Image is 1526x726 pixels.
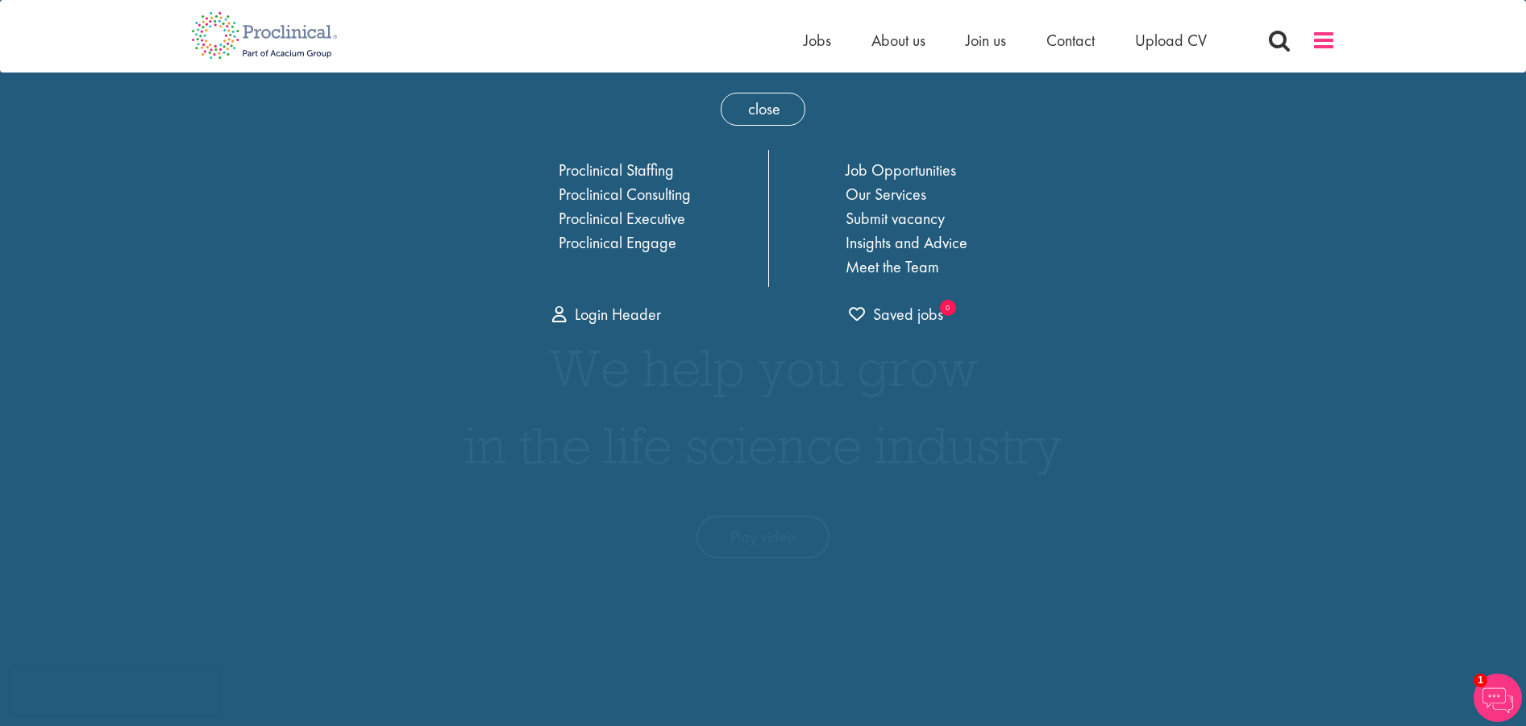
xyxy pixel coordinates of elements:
a: Contact [1046,30,1095,51]
a: Insights and Advice [846,232,967,253]
a: Join us [966,30,1006,51]
a: Meet the Team [846,256,939,277]
span: 1 [1474,674,1487,687]
a: 0 jobs in shortlist [849,303,943,326]
span: close [721,93,805,126]
a: Submit vacancy [846,208,945,229]
a: Proclinical Consulting [559,184,691,205]
a: Our Services [846,184,926,205]
a: Login Header [552,304,661,325]
a: Jobs [804,30,831,51]
a: Proclinical Staffing [559,160,674,180]
a: Upload CV [1135,30,1207,51]
a: Job Opportunities [846,160,956,180]
img: Chatbot [1474,674,1522,722]
a: Proclinical Executive [559,208,685,229]
a: About us [871,30,925,51]
span: Saved jobs [849,304,943,325]
sub: 0 [940,300,956,316]
a: Proclinical Engage [559,232,676,253]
